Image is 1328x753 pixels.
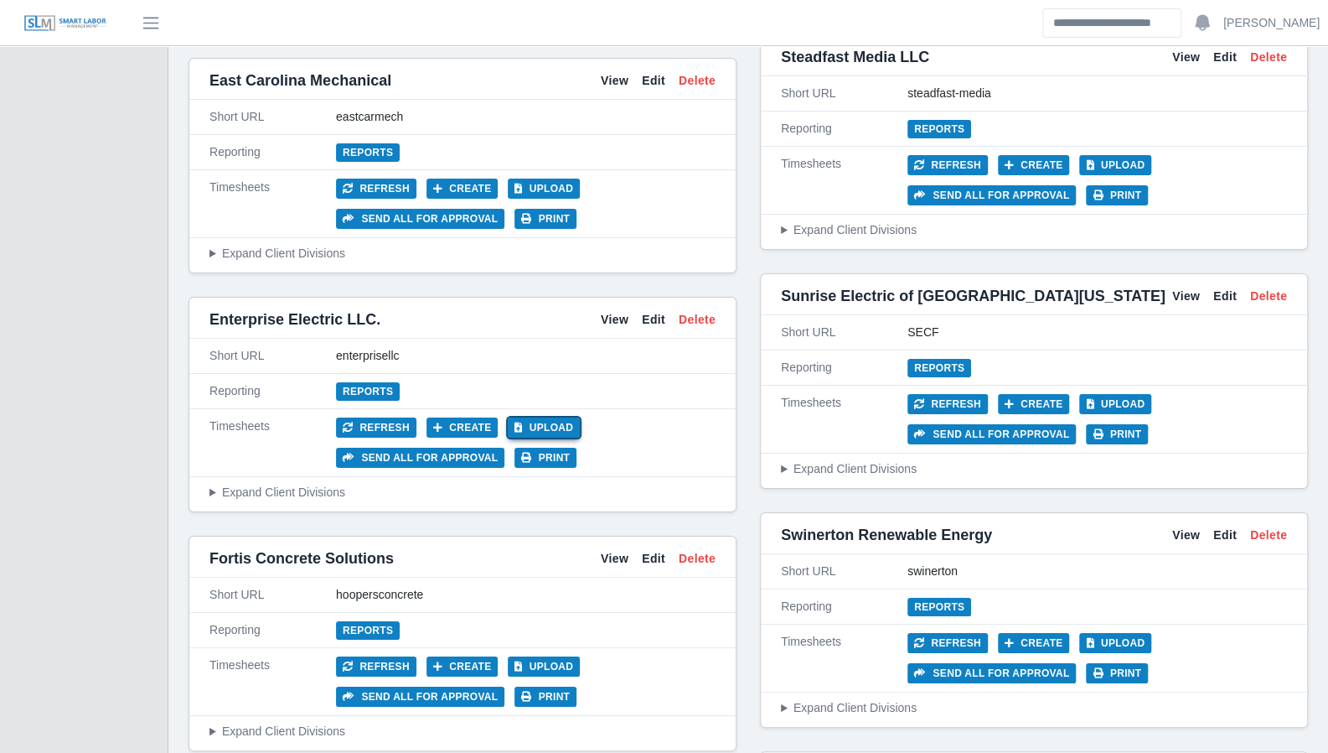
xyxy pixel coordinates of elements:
span: East Carolina Mechanical [209,69,391,92]
span: Swinerton Renewable Energy [781,523,992,547]
div: Timesheets [209,418,336,468]
button: Create [998,633,1070,653]
input: Search [1042,8,1181,38]
a: Delete [679,550,716,568]
a: Delete [679,311,716,329]
button: Refresh [907,394,988,414]
div: swinerton [907,563,1287,580]
a: Reports [907,120,971,138]
div: Short URL [209,108,336,126]
a: Delete [1250,288,1287,305]
button: Upload [508,418,580,438]
a: View [601,550,628,568]
div: Short URL [209,586,336,604]
a: View [1172,49,1200,66]
span: Sunrise Electric of [GEOGRAPHIC_DATA][US_STATE] [781,284,1165,308]
a: View [1172,288,1200,305]
button: Send all for approval [907,663,1076,683]
button: Upload [1079,394,1151,414]
button: Refresh [336,657,416,677]
div: Reporting [781,359,907,376]
button: Upload [1079,155,1151,175]
div: SECF [907,324,1287,341]
button: Print [1086,663,1148,683]
span: Fortis Concrete Solutions [209,547,394,570]
a: Edit [642,311,665,329]
img: SLM Logo [23,14,107,33]
div: Timesheets [781,155,907,205]
button: Create [426,179,499,199]
div: steadfast-media [907,85,1287,102]
a: [PERSON_NAME] [1223,14,1320,32]
button: Send all for approval [336,448,504,468]
a: Reports [336,382,400,401]
div: Reporting [209,143,336,161]
div: Short URL [781,85,907,102]
div: Short URL [209,347,336,365]
button: Refresh [907,633,988,653]
button: Create [426,418,499,438]
a: View [601,311,628,329]
div: Short URL [781,324,907,341]
button: Print [1086,424,1148,444]
a: View [601,72,628,90]
div: Short URL [781,563,907,580]
a: Delete [679,72,716,90]
div: Timesheets [781,394,907,444]
a: Edit [1213,49,1237,66]
div: hoopersconcrete [336,586,716,604]
a: Edit [1213,527,1237,544]
button: Upload [508,179,580,199]
a: Reports [907,598,971,616]
summary: Expand Client Divisions [781,460,1287,478]
a: Edit [642,550,665,568]
div: Timesheets [209,657,336,707]
button: Refresh [336,418,416,438]
div: eastcarmech [336,108,716,126]
a: Edit [1213,288,1237,305]
div: Reporting [209,621,336,639]
button: Print [1086,185,1148,205]
button: Print [514,448,576,468]
span: Enterprise Electric LLC. [209,308,380,331]
a: Edit [642,72,665,90]
button: Refresh [336,179,416,199]
div: Timesheets [209,179,336,229]
summary: Expand Client Divisions [781,699,1287,717]
summary: Expand Client Divisions [209,484,716,501]
div: Reporting [781,120,907,138]
summary: Expand Client Divisions [781,221,1287,239]
a: Reports [336,621,400,640]
button: Refresh [907,155,988,175]
button: Send all for approval [907,424,1076,444]
button: Send all for approval [336,687,504,707]
button: Create [998,394,1070,414]
button: Create [426,657,499,677]
button: Print [514,687,576,707]
a: Reports [336,143,400,162]
span: Steadfast Media LLC [781,45,929,69]
summary: Expand Client Divisions [209,723,716,740]
summary: Expand Client Divisions [209,245,716,262]
a: Delete [1250,527,1287,544]
a: View [1172,527,1200,544]
div: Timesheets [781,633,907,683]
button: Create [998,155,1070,175]
button: Send all for approval [907,185,1076,205]
div: Reporting [209,382,336,400]
a: Reports [907,359,971,377]
button: Send all for approval [336,209,504,229]
button: Upload [508,657,580,677]
button: Upload [1079,633,1151,653]
button: Print [514,209,576,229]
div: Reporting [781,598,907,615]
a: Delete [1250,49,1287,66]
div: enterprisellc [336,347,716,365]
